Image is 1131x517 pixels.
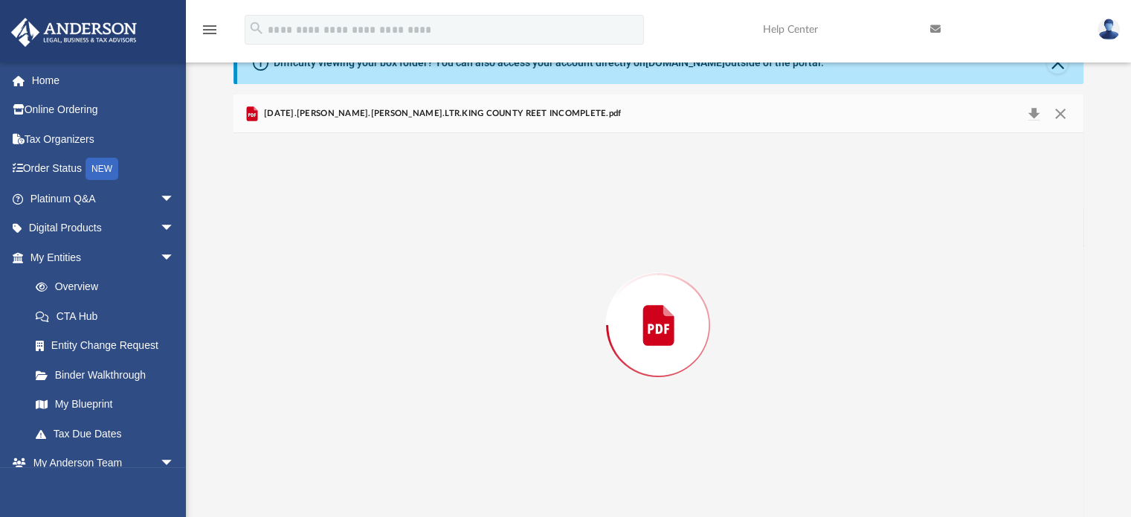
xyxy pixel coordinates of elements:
a: Binder Walkthrough [21,360,197,390]
a: Platinum Q&Aarrow_drop_down [10,184,197,213]
a: Home [10,65,197,95]
a: menu [201,28,219,39]
button: Close [1047,103,1074,124]
a: Digital Productsarrow_drop_down [10,213,197,243]
a: My Entitiesarrow_drop_down [10,243,197,272]
a: My Anderson Teamarrow_drop_down [10,449,190,478]
img: User Pic [1098,19,1120,40]
span: arrow_drop_down [160,243,190,273]
a: My Blueprint [21,390,190,420]
a: Entity Change Request [21,331,197,361]
div: NEW [86,158,118,180]
a: Tax Organizers [10,124,197,154]
span: arrow_drop_down [160,213,190,244]
i: menu [201,21,219,39]
i: search [248,20,265,36]
a: Overview [21,272,197,302]
span: arrow_drop_down [160,449,190,479]
button: Close [1047,53,1068,74]
a: Order StatusNEW [10,154,197,184]
img: Anderson Advisors Platinum Portal [7,18,141,47]
span: [DATE].[PERSON_NAME].[PERSON_NAME].LTR.KING COUNTY REET INCOMPLETE.pdf [261,107,622,121]
a: CTA Hub [21,301,197,331]
a: Online Ordering [10,95,197,125]
div: Difficulty viewing your box folder? You can also access your account directly on outside of the p... [274,55,824,71]
a: Tax Due Dates [21,419,197,449]
a: [DOMAIN_NAME] [645,57,725,68]
span: arrow_drop_down [160,184,190,214]
button: Download [1021,103,1048,124]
